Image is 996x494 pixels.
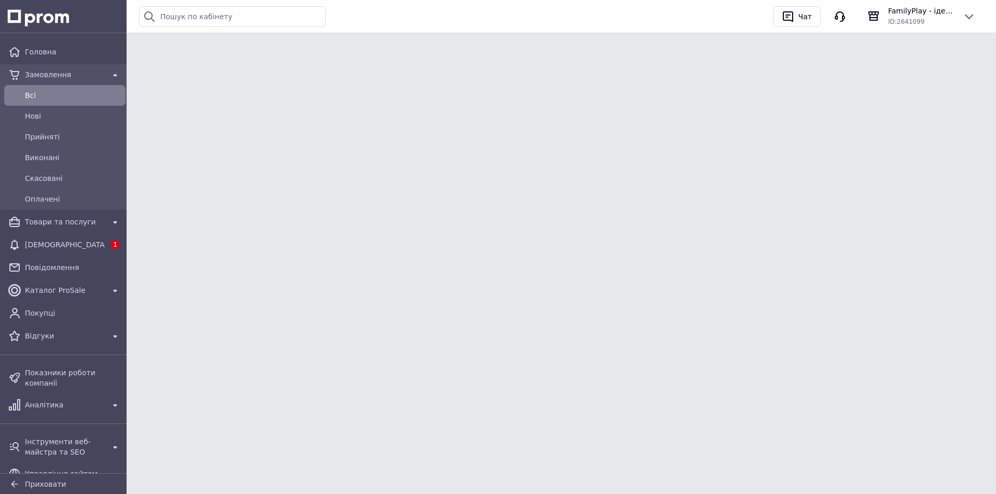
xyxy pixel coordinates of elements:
[25,90,121,101] span: Всi
[25,308,121,318] span: Покупці
[25,436,105,457] span: Інструменти веб-майстра та SEO
[888,18,924,25] span: ID: 2641099
[25,469,105,479] span: Управління сайтом
[25,285,105,295] span: Каталог ProSale
[25,331,105,341] span: Відгуки
[25,400,105,410] span: Аналітика
[25,480,66,488] span: Приховати
[25,152,121,163] span: Виконані
[25,217,105,227] span: Товари та послуги
[25,111,121,121] span: Нові
[796,9,814,24] div: Чат
[25,368,121,388] span: Показники роботи компанії
[888,6,955,16] span: FamilyPlay - ідеальне поєднання спортивних та дитячих товарів
[139,6,326,27] input: Пошук по кабінету
[25,262,121,273] span: Повідомлення
[25,47,121,57] span: Головна
[25,194,121,204] span: Оплачені
[25,132,121,142] span: Прийняті
[25,173,121,184] span: Скасовані
[25,69,105,80] span: Замовлення
[25,239,105,250] span: [DEMOGRAPHIC_DATA]
[773,6,821,27] button: Чат
[110,240,120,249] span: 1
